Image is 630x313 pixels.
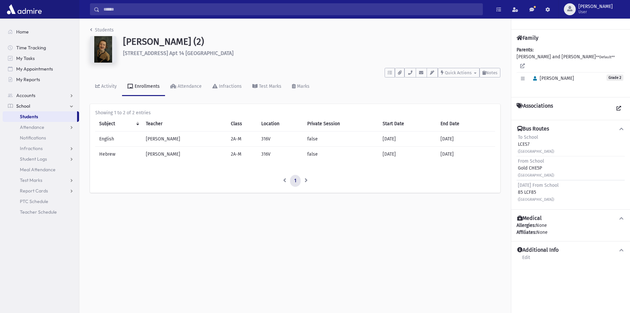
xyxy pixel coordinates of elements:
a: Enrollments [122,78,165,96]
span: Report Cards [20,188,48,194]
td: [DATE] [437,131,495,147]
div: Gold CHE5P [518,158,554,179]
span: Test Marks [20,177,42,183]
a: Activity [90,78,122,96]
div: Attendance [176,83,202,89]
a: PTC Schedule [3,196,79,207]
a: Accounts [3,90,79,101]
span: To School [518,134,538,140]
span: My Reports [16,77,40,82]
td: [PERSON_NAME] [142,131,227,147]
a: Edit [522,254,530,266]
img: AdmirePro [5,3,43,16]
th: Subject [95,116,142,131]
td: [DATE] [379,131,437,147]
td: Hebrew [95,147,142,162]
td: 2A-M [227,147,257,162]
a: Teacher Schedule [3,207,79,217]
th: Teacher [142,116,227,131]
td: 2A-M [227,131,257,147]
a: Test Marks [247,78,287,96]
button: Medical [517,215,625,222]
a: Students [3,111,77,122]
h1: [PERSON_NAME] (2) [123,36,500,47]
a: Students [90,27,114,33]
h6: [STREET_ADDRESS] Apt 14 [GEOGRAPHIC_DATA] [123,50,500,56]
a: My Appointments [3,64,79,74]
th: End Date [437,116,495,131]
a: 1 [290,175,301,187]
a: Time Tracking [3,42,79,53]
td: 316V [257,131,303,147]
td: [DATE] [437,147,495,162]
div: None [517,222,625,236]
a: Report Cards [3,185,79,196]
th: Location [257,116,303,131]
span: Quick Actions [445,70,472,75]
h4: Family [517,35,538,41]
th: Private Session [303,116,379,131]
nav: breadcrumb [90,26,114,36]
a: My Tasks [3,53,79,64]
a: View all Associations [613,103,625,115]
a: Student Logs [3,154,79,164]
a: Infractions [207,78,247,96]
span: [PERSON_NAME] [578,4,613,9]
b: Parents: [517,47,533,53]
td: English [95,131,142,147]
b: Affiliates: [517,230,536,235]
span: Teacher Schedule [20,209,57,215]
span: Attendance [20,124,44,130]
h4: Bus Routes [517,126,549,132]
button: Bus Routes [517,126,625,132]
a: Infractions [3,143,79,154]
span: My Tasks [16,55,35,61]
span: School [16,103,30,109]
td: false [303,147,379,162]
h4: Associations [517,103,553,115]
span: Notifications [20,135,46,141]
div: Enrollments [133,83,160,89]
div: 85 LCF85 [518,182,559,203]
span: Students [20,114,38,120]
a: My Reports [3,74,79,85]
span: Accounts [16,92,35,98]
h4: Medical [517,215,542,222]
span: My Appointments [16,66,53,72]
span: [PERSON_NAME] [530,76,574,81]
button: Additional Info [517,247,625,254]
a: School [3,101,79,111]
th: Class [227,116,257,131]
span: PTC Schedule [20,198,48,204]
a: Attendance [3,122,79,132]
button: Notes [480,68,500,78]
div: None [517,229,625,236]
td: [DATE] [379,147,437,162]
td: 316V [257,147,303,162]
a: Notifications [3,132,79,143]
small: ([GEOGRAPHIC_DATA]) [518,173,554,178]
h4: Additional Info [517,247,559,254]
b: Allergies: [517,223,536,228]
span: Notes [486,70,497,75]
small: ([GEOGRAPHIC_DATA]) [518,197,554,202]
span: Grade 2 [607,75,623,81]
div: Activity [100,83,117,89]
div: [PERSON_NAME] and [PERSON_NAME] [517,46,625,92]
td: false [303,131,379,147]
span: [DATE] From School [518,183,559,188]
a: Marks [287,78,315,96]
th: Start Date [379,116,437,131]
div: Marks [296,83,310,89]
a: Test Marks [3,175,79,185]
input: Search [100,3,483,15]
span: From School [518,158,544,164]
span: Home [16,29,29,35]
div: Infractions [218,83,242,89]
span: Infractions [20,145,43,151]
button: Quick Actions [438,68,480,78]
div: Test Marks [258,83,281,89]
small: ([GEOGRAPHIC_DATA]) [518,149,554,154]
a: Meal Attendance [3,164,79,175]
div: Showing 1 to 2 of 2 entries [95,109,495,116]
